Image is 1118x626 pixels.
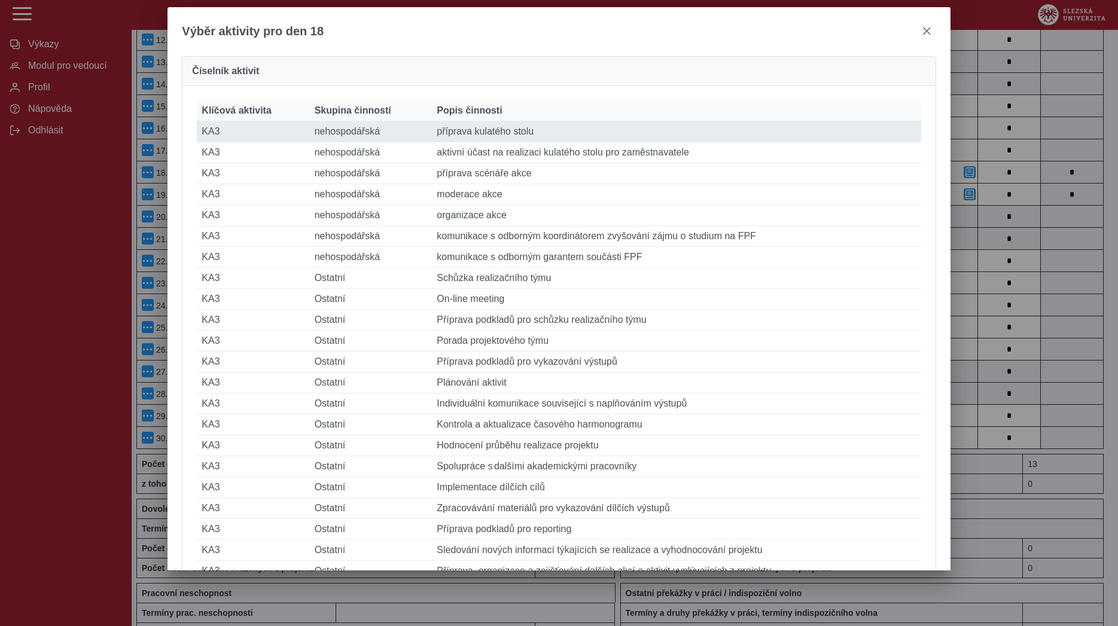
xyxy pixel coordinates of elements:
[437,105,502,116] span: Popis činnosti
[197,561,309,582] td: KA3
[432,226,921,247] td: komunikace s odborným koordinátorem zvyšování zájmu o studium na FPF
[310,310,432,331] td: Ostatní
[432,435,921,456] td: Hodnocení průběhu realizace projektu
[197,498,309,519] td: KA3
[432,205,921,226] td: organizace akce
[315,105,391,116] span: Skupina činností
[310,184,432,205] td: nehospodářská
[432,498,921,519] td: Zpracovávání materiálů pro vykazování dílčích výstupů
[310,540,432,561] td: Ostatní
[197,435,309,456] td: KA3
[432,331,921,352] td: Porada projektového týmu
[197,352,309,372] td: KA3
[197,372,309,393] td: KA3
[192,66,259,76] span: Číselník aktivit
[310,163,432,184] td: nehospodářská
[310,561,432,582] td: Ostatní
[310,393,432,414] td: Ostatní
[197,540,309,561] td: KA3
[197,477,309,498] td: KA3
[197,310,309,331] td: KA3
[197,456,309,477] td: KA3
[432,163,921,184] td: příprava scénáře akce
[432,268,921,289] td: Schůzka realizačního týmu
[310,352,432,372] td: Ostatní
[197,289,309,310] td: KA3
[197,226,309,247] td: KA3
[432,540,921,561] td: Sledování nových informací týkajících se realizace a vyhodnocování projektu
[197,268,309,289] td: KA3
[197,142,309,163] td: KA3
[917,22,936,41] button: close
[310,205,432,226] td: nehospodářská
[310,519,432,540] td: Ostatní
[310,435,432,456] td: Ostatní
[310,477,432,498] td: Ostatní
[432,184,921,205] td: moderace akce
[197,184,309,205] td: KA3
[197,163,309,184] td: KA3
[432,310,921,331] td: Příprava podkladů pro schůzku realizačního týmu
[197,393,309,414] td: KA3
[432,121,921,142] td: příprava kulatého stolu
[197,519,309,540] td: KA3
[310,289,432,310] td: Ostatní
[310,414,432,435] td: Ostatní
[432,352,921,372] td: Příprava podkladů pro vykazování výstupů
[310,121,432,142] td: nehospodářská
[432,414,921,435] td: Kontrola a aktualizace časového harmonogramu
[432,456,921,477] td: Spolupráce s dalšími akademickými pracovníky
[310,142,432,163] td: nehospodářská
[310,498,432,519] td: Ostatní
[310,456,432,477] td: Ostatní
[432,372,921,393] td: Plánování aktivit
[197,331,309,352] td: KA3
[432,247,921,268] td: komunikace s odborným garantem součásti FPF
[432,477,921,498] td: Implementace dílčích cílů
[310,247,432,268] td: nehospodářská
[202,105,272,116] span: Klíčová aktivita
[310,226,432,247] td: nehospodářská
[432,289,921,310] td: On-line meeting
[197,414,309,435] td: KA3
[310,331,432,352] td: Ostatní
[432,519,921,540] td: Příprava podkladů pro reporting
[197,247,309,268] td: KA3
[432,142,921,163] td: aktivní účast na realizaci kulatého stolu pro zaměstnavatele
[197,121,309,142] td: KA3
[197,205,309,226] td: KA3
[182,25,324,38] span: Výběr aktivity pro den 18
[432,561,921,582] td: Příprava, organizace a zajišťování dalších akcí a aktivit vyplývajících z projektu
[310,372,432,393] td: Ostatní
[432,393,921,414] td: Individuální komunikace související s naplňováním výstupů
[310,268,432,289] td: Ostatní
